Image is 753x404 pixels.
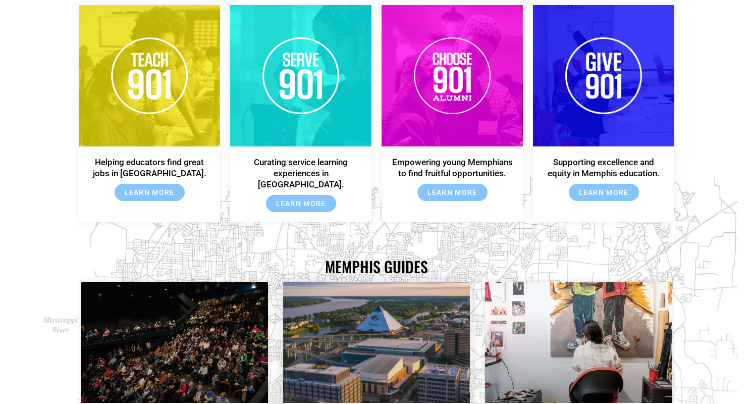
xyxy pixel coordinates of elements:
[125,189,175,196] span: Learn More
[392,157,513,179] h6: Empowering young Memphians to find fruitful opportunities.
[427,189,477,196] span: Learn More
[579,189,629,196] span: Learn More
[266,195,336,212] a: Learn More
[485,282,672,403] a: An artist sits in a chair painting a large portrait of two young musicians playing brass instrume...
[569,184,639,201] a: Learn More
[81,282,268,403] a: A large, diverse audience seated in a dimly lit auditorium in Memphis, attentively facing a stage...
[276,200,326,207] span: Learn More
[89,157,210,179] h6: Helping educators find great jobs in [GEOGRAPHIC_DATA].
[543,157,664,179] h6: Supporting excellence and equity in Memphis education.
[417,184,488,201] a: Learn More
[115,184,185,201] a: Learn More
[79,258,674,276] h2: Memphis Guides
[240,157,361,190] h6: Curating service learning experiences in [GEOGRAPHIC_DATA].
